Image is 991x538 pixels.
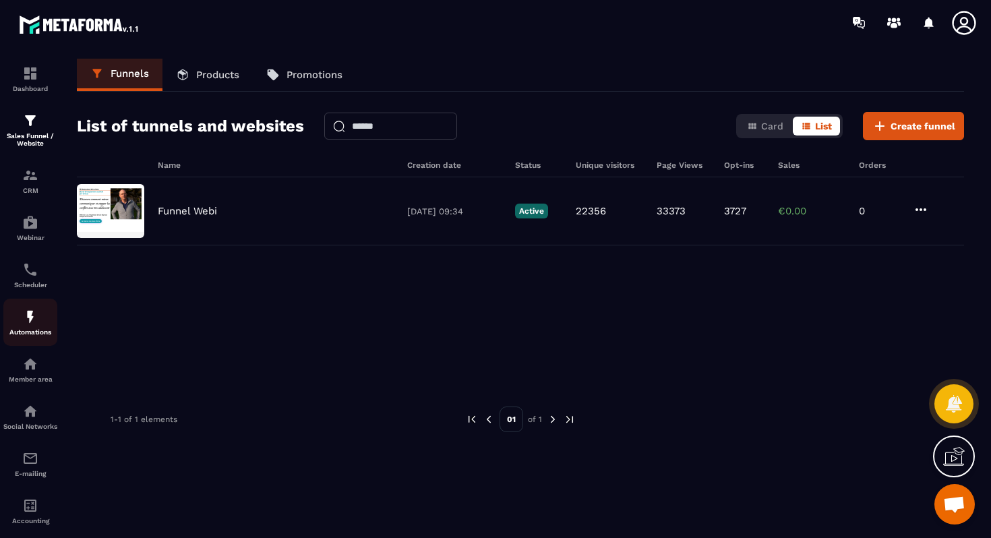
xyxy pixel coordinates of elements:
[528,414,542,425] p: of 1
[3,328,57,336] p: Automations
[3,423,57,430] p: Social Networks
[3,440,57,487] a: emailemailE-mailing
[863,112,964,140] button: Create funnel
[3,393,57,440] a: social-networksocial-networkSocial Networks
[111,67,149,80] p: Funnels
[815,121,832,131] span: List
[576,160,643,170] h6: Unique visitors
[3,132,57,147] p: Sales Funnel / Website
[778,205,845,217] p: €0.00
[287,69,342,81] p: Promotions
[407,206,502,216] p: [DATE] 09:34
[22,356,38,372] img: automations
[19,12,140,36] img: logo
[3,376,57,383] p: Member area
[547,413,559,425] img: next
[3,487,57,535] a: accountantaccountantAccounting
[158,160,394,170] h6: Name
[3,204,57,251] a: automationsautomationsWebinar
[22,113,38,129] img: formation
[22,403,38,419] img: social-network
[253,59,356,91] a: Promotions
[162,59,253,91] a: Products
[724,205,746,217] p: 3727
[3,55,57,102] a: formationformationDashboard
[3,299,57,346] a: automationsautomationsAutomations
[657,205,686,217] p: 33373
[657,160,711,170] h6: Page Views
[77,113,304,140] h2: List of tunnels and websites
[22,65,38,82] img: formation
[3,346,57,393] a: automationsautomationsMember area
[3,251,57,299] a: schedulerschedulerScheduler
[761,121,783,131] span: Card
[793,117,840,136] button: List
[576,205,606,217] p: 22356
[22,498,38,514] img: accountant
[22,167,38,183] img: formation
[3,234,57,241] p: Webinar
[158,205,217,217] p: Funnel Webi
[3,157,57,204] a: formationformationCRM
[483,413,495,425] img: prev
[466,413,478,425] img: prev
[3,517,57,525] p: Accounting
[934,484,975,525] a: Ouvrir le chat
[22,262,38,278] img: scheduler
[77,59,162,91] a: Funnels
[3,102,57,157] a: formationformationSales Funnel / Website
[111,415,177,424] p: 1-1 of 1 elements
[77,184,144,238] img: image
[3,85,57,92] p: Dashboard
[3,281,57,289] p: Scheduler
[859,160,899,170] h6: Orders
[515,160,562,170] h6: Status
[22,309,38,325] img: automations
[22,214,38,231] img: automations
[778,160,845,170] h6: Sales
[724,160,764,170] h6: Opt-ins
[22,450,38,467] img: email
[3,187,57,194] p: CRM
[500,407,523,432] p: 01
[739,117,791,136] button: Card
[859,205,899,217] p: 0
[196,69,239,81] p: Products
[407,160,502,170] h6: Creation date
[891,119,955,133] span: Create funnel
[3,470,57,477] p: E-mailing
[564,413,576,425] img: next
[515,204,548,218] p: Active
